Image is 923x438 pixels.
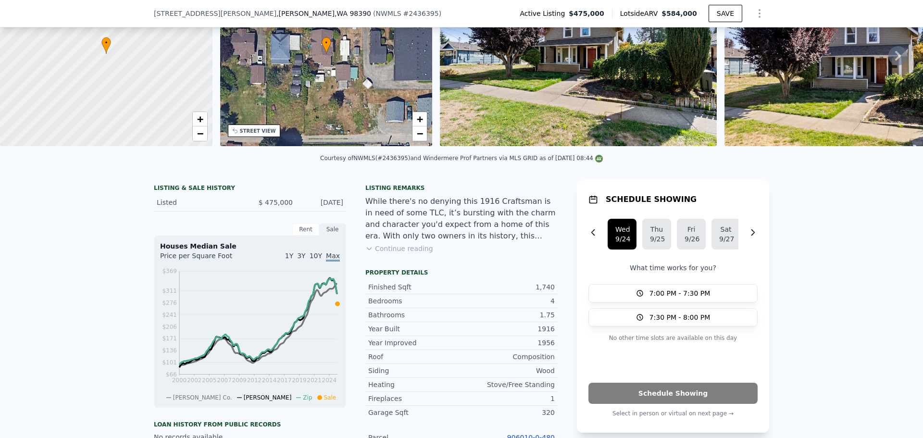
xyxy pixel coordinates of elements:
button: 7:00 PM - 7:30 PM [588,284,758,302]
div: Fri [685,225,698,234]
tspan: $206 [162,324,177,330]
button: Schedule Showing [588,383,758,404]
p: Select in person or virtual on next page → [588,408,758,419]
div: Listing remarks [365,184,558,192]
span: • [322,38,331,47]
span: [PERSON_NAME] [244,394,292,401]
tspan: 2012 [247,377,262,384]
div: Stove/Free Standing [461,380,555,389]
button: Fri9/26 [677,219,706,250]
tspan: $136 [162,347,177,354]
span: Zip [303,394,312,401]
div: Sat [719,225,733,234]
tspan: 2007 [217,377,232,384]
div: Garage Sqft [368,408,461,417]
span: $ 475,000 [259,199,293,206]
span: + [197,113,203,125]
div: While there's no denying this 1916 Craftsman is in need of some TLC, it’s bursting with the charm... [365,196,558,242]
button: SAVE [709,5,742,22]
tspan: $241 [162,312,177,318]
a: Zoom out [193,126,207,141]
div: 9/24 [615,234,629,244]
span: • [101,38,111,47]
div: Houses Median Sale [160,241,340,251]
tspan: 2000 [172,377,187,384]
div: Fireplaces [368,394,461,403]
div: • [322,37,331,54]
a: Zoom in [193,112,207,126]
span: − [197,127,203,139]
button: Continue reading [365,244,433,253]
div: Sale [319,223,346,236]
div: Year Built [368,324,461,334]
div: 1.75 [461,310,555,320]
span: 10Y [310,252,322,260]
tspan: 2019 [292,377,307,384]
div: Courtesy of NWMLS (#2436395) and Windermere Prof Partners via MLS GRID as of [DATE] 08:44 [320,155,603,162]
span: , WA 98390 [335,10,371,17]
tspan: 2014 [262,377,277,384]
div: Finished Sqft [368,282,461,292]
span: [PERSON_NAME] Co. [173,394,232,401]
span: 7:00 PM - 7:30 PM [649,288,711,298]
span: Active Listing [520,9,569,18]
tspan: $311 [162,288,177,294]
tspan: $66 [166,371,177,378]
div: Wood [461,366,555,375]
span: 1Y [285,252,293,260]
img: NWMLS Logo [595,155,603,163]
div: Heating [368,380,461,389]
tspan: 2021 [307,377,322,384]
span: Max [326,252,340,262]
button: Sat9/27 [711,219,740,250]
span: 3Y [297,252,305,260]
span: NWMLS [375,10,401,17]
div: Bedrooms [368,296,461,306]
tspan: $369 [162,268,177,275]
p: What time works for you? [588,263,758,273]
p: No other time slots are available on this day [588,332,758,344]
span: $584,000 [661,10,697,17]
div: • [101,37,111,54]
div: 1956 [461,338,555,348]
div: LISTING & SALE HISTORY [154,184,346,194]
span: + [417,113,423,125]
tspan: 2017 [277,377,292,384]
div: Composition [461,352,555,362]
span: [STREET_ADDRESS][PERSON_NAME] [154,9,276,18]
tspan: 2009 [232,377,247,384]
tspan: 2024 [322,377,337,384]
div: Rent [292,223,319,236]
tspan: $276 [162,300,177,306]
span: Lotside ARV [620,9,661,18]
div: 9/26 [685,234,698,244]
button: Thu9/25 [642,219,671,250]
div: Roof [368,352,461,362]
div: Thu [650,225,663,234]
span: , [PERSON_NAME] [276,9,371,18]
div: STREET VIEW [240,127,276,135]
div: Loan history from public records [154,421,346,428]
h1: SCHEDULE SHOWING [606,194,697,205]
tspan: $101 [162,359,177,366]
div: 1 [461,394,555,403]
tspan: $171 [162,335,177,342]
span: $475,000 [569,9,604,18]
div: 9/25 [650,234,663,244]
span: 7:30 PM - 8:00 PM [649,313,711,322]
button: Show Options [750,4,769,23]
div: Bathrooms [368,310,461,320]
span: − [417,127,423,139]
a: Zoom out [412,126,427,141]
a: Zoom in [412,112,427,126]
div: 320 [461,408,555,417]
div: Year Improved [368,338,461,348]
div: 4 [461,296,555,306]
div: Siding [368,366,461,375]
div: [DATE] [300,198,343,207]
div: 1,740 [461,282,555,292]
div: ( ) [373,9,441,18]
span: Sale [324,394,337,401]
tspan: 2002 [187,377,202,384]
div: 1916 [461,324,555,334]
